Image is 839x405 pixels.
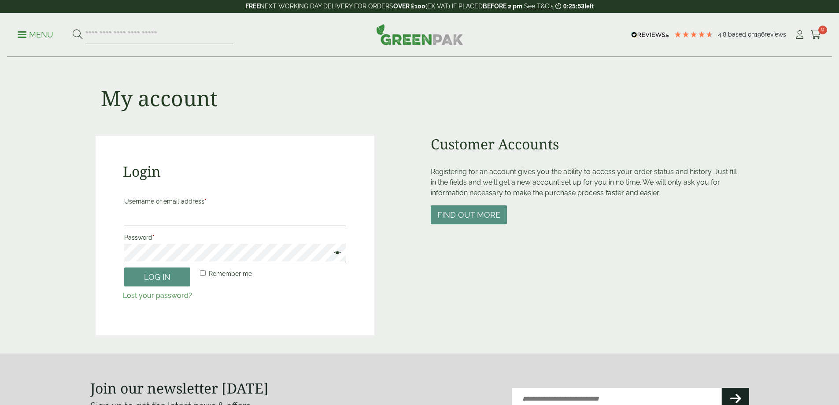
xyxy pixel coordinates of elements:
span: 4.8 [718,31,728,38]
h2: Login [123,163,347,180]
a: Lost your password? [123,291,192,300]
div: 4.79 Stars [674,30,713,38]
a: See T&C's [524,3,554,10]
p: Menu [18,30,53,40]
a: 0 [810,28,821,41]
span: 0 [818,26,827,34]
span: reviews [765,31,786,38]
label: Username or email address [124,195,346,208]
strong: FREE [245,3,260,10]
a: Menu [18,30,53,38]
a: Find out more [431,211,507,219]
img: REVIEWS.io [631,32,669,38]
span: Based on [728,31,755,38]
p: Registering for an account gives you the ability to access your order status and history. Just fi... [431,167,744,198]
h2: Customer Accounts [431,136,744,152]
strong: OVER £100 [393,3,425,10]
span: 0:25:53 [563,3,584,10]
input: Remember me [200,270,206,276]
span: Remember me [209,270,252,277]
i: Cart [810,30,821,39]
label: Password [124,231,346,244]
strong: BEFORE 2 pm [483,3,522,10]
button: Log in [124,268,190,286]
img: GreenPak Supplies [376,24,463,45]
span: left [584,3,594,10]
strong: Join our newsletter [DATE] [90,379,269,398]
button: Find out more [431,205,507,224]
i: My Account [794,30,805,39]
h1: My account [101,85,218,111]
span: 196 [755,31,765,38]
